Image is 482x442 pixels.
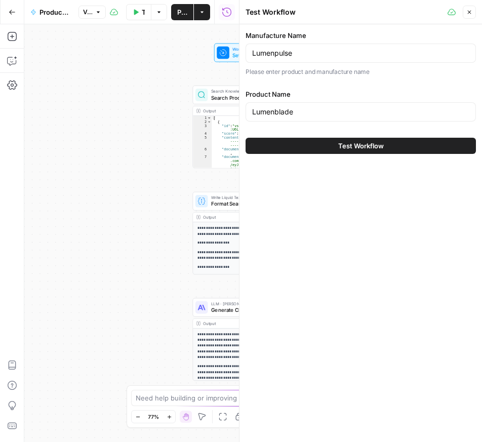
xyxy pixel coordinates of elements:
[126,4,151,20] button: Test Workflow
[171,4,193,20] button: Publish
[193,136,212,147] div: 5
[211,194,292,200] span: Write Liquid Text
[207,120,211,124] span: Toggle code folding, rows 2 through 20
[193,116,212,120] div: 1
[39,7,70,17] span: Product Pricing Search - 2025
[192,86,313,169] div: Search Knowledge BaseSearch ProductsOutput[ { "id":"vsdid:4977334:rid :U6LRuZsEXVlRyGhXyNu_K:cid:...
[78,6,106,19] button: Version 9
[232,52,271,59] span: Set Inputs
[193,132,212,136] div: 4
[338,141,384,151] span: Test Workflow
[211,301,291,307] span: LLM · [PERSON_NAME] 4
[203,320,292,327] div: Output
[211,306,291,314] span: Generate Client Response
[207,116,211,120] span: Toggle code folding, rows 1 through 100
[192,44,313,62] div: WorkflowSet Inputs
[246,89,476,99] label: Product Name
[211,94,291,101] span: Search Products
[193,124,212,131] div: 3
[232,46,271,52] span: Workflow
[246,30,476,41] label: Manufacture Name
[211,88,291,94] span: Search Knowledge Base
[177,7,187,17] span: Publish
[193,155,212,178] div: 7
[203,108,292,114] div: Output
[142,7,145,17] span: Test Workflow
[148,413,159,421] span: 77%
[203,214,292,220] div: Output
[211,200,292,208] span: Format Search Results
[246,67,476,77] p: Please enter product and manufacture name
[193,147,212,155] div: 6
[193,120,212,124] div: 2
[246,138,476,154] button: Test Workflow
[83,8,92,17] span: Version 9
[24,4,76,20] button: Product Pricing Search - 2025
